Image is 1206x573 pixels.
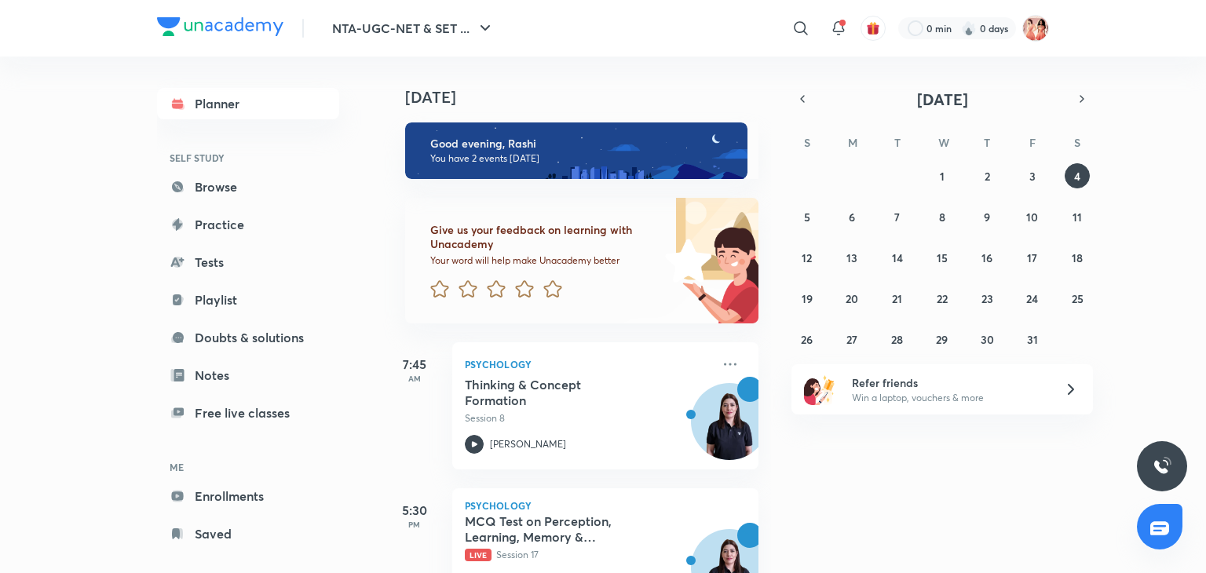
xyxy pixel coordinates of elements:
abbr: October 27, 2025 [846,332,857,347]
a: Free live classes [157,397,339,429]
h6: Refer friends [852,374,1045,391]
abbr: Friday [1029,135,1036,150]
abbr: October 30, 2025 [981,332,994,347]
button: October 31, 2025 [1020,327,1045,352]
span: Live [465,549,492,561]
img: avatar [866,21,880,35]
button: [DATE] [813,88,1071,110]
abbr: October 4, 2025 [1074,169,1080,184]
abbr: October 12, 2025 [802,250,812,265]
abbr: October 18, 2025 [1072,250,1083,265]
p: [PERSON_NAME] [490,437,566,451]
abbr: October 7, 2025 [894,210,900,224]
abbr: October 21, 2025 [892,291,902,306]
abbr: October 31, 2025 [1027,332,1038,347]
h6: SELF STUDY [157,144,339,171]
a: Planner [157,88,339,119]
abbr: October 10, 2025 [1026,210,1038,224]
button: October 5, 2025 [795,204,820,229]
abbr: Monday [848,135,857,150]
button: October 20, 2025 [839,286,864,311]
button: October 27, 2025 [839,327,864,352]
button: October 19, 2025 [795,286,820,311]
button: NTA-UGC-NET & SET ... [323,13,504,44]
p: You have 2 events [DATE] [430,152,733,165]
h4: [DATE] [405,88,774,107]
abbr: October 3, 2025 [1029,169,1036,184]
p: Psychology [465,501,746,510]
h5: MCQ Test on Perception, Learning, Memory & Forgetting & Doubt Clearing Session [465,513,660,545]
a: Practice [157,209,339,240]
img: Rashi Gupta [1022,15,1049,42]
button: October 12, 2025 [795,245,820,270]
button: October 25, 2025 [1065,286,1090,311]
h5: 7:45 [383,355,446,374]
abbr: October 20, 2025 [846,291,858,306]
abbr: October 5, 2025 [804,210,810,224]
button: October 8, 2025 [930,204,955,229]
a: Doubts & solutions [157,322,339,353]
abbr: October 6, 2025 [849,210,855,224]
span: [DATE] [917,89,968,110]
p: PM [383,520,446,529]
p: Session 17 [465,548,711,562]
img: evening [405,122,747,179]
abbr: October 26, 2025 [801,332,813,347]
img: Avatar [692,392,767,467]
button: October 1, 2025 [930,163,955,188]
button: October 11, 2025 [1065,204,1090,229]
a: Tests [157,246,339,278]
p: Session 8 [465,411,711,425]
button: October 17, 2025 [1020,245,1045,270]
button: October 14, 2025 [885,245,910,270]
button: avatar [861,16,886,41]
img: referral [804,374,835,405]
abbr: October 19, 2025 [802,291,813,306]
p: Win a laptop, vouchers & more [852,391,1045,405]
abbr: October 2, 2025 [985,169,990,184]
p: Psychology [465,355,711,374]
abbr: October 23, 2025 [981,291,993,306]
abbr: October 25, 2025 [1072,291,1084,306]
abbr: October 14, 2025 [892,250,903,265]
a: Saved [157,518,339,549]
img: feedback_image [612,198,758,323]
abbr: Saturday [1074,135,1080,150]
img: Company Logo [157,17,283,36]
button: October 23, 2025 [974,286,1000,311]
p: AM [383,374,446,383]
abbr: October 24, 2025 [1026,291,1038,306]
h5: Thinking & Concept Formation [465,377,660,408]
h6: Give us your feedback on learning with Unacademy [430,223,660,251]
img: streak [961,20,977,36]
abbr: October 1, 2025 [940,169,945,184]
button: October 10, 2025 [1020,204,1045,229]
button: October 4, 2025 [1065,163,1090,188]
abbr: October 9, 2025 [984,210,990,224]
button: October 21, 2025 [885,286,910,311]
h6: Good evening, Rashi [430,137,733,151]
a: Enrollments [157,480,339,512]
h5: 5:30 [383,501,446,520]
button: October 13, 2025 [839,245,864,270]
abbr: October 29, 2025 [936,332,948,347]
abbr: October 8, 2025 [939,210,945,224]
abbr: October 22, 2025 [937,291,948,306]
a: Company Logo [157,17,283,40]
abbr: October 28, 2025 [891,332,903,347]
abbr: Sunday [804,135,810,150]
abbr: October 11, 2025 [1073,210,1082,224]
p: Your word will help make Unacademy better [430,254,660,267]
button: October 29, 2025 [930,327,955,352]
button: October 16, 2025 [974,245,1000,270]
abbr: October 17, 2025 [1027,250,1037,265]
img: ttu [1153,457,1171,476]
button: October 9, 2025 [974,204,1000,229]
button: October 26, 2025 [795,327,820,352]
abbr: October 16, 2025 [981,250,992,265]
button: October 22, 2025 [930,286,955,311]
abbr: October 15, 2025 [937,250,948,265]
h6: ME [157,454,339,480]
abbr: October 13, 2025 [846,250,857,265]
button: October 2, 2025 [974,163,1000,188]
